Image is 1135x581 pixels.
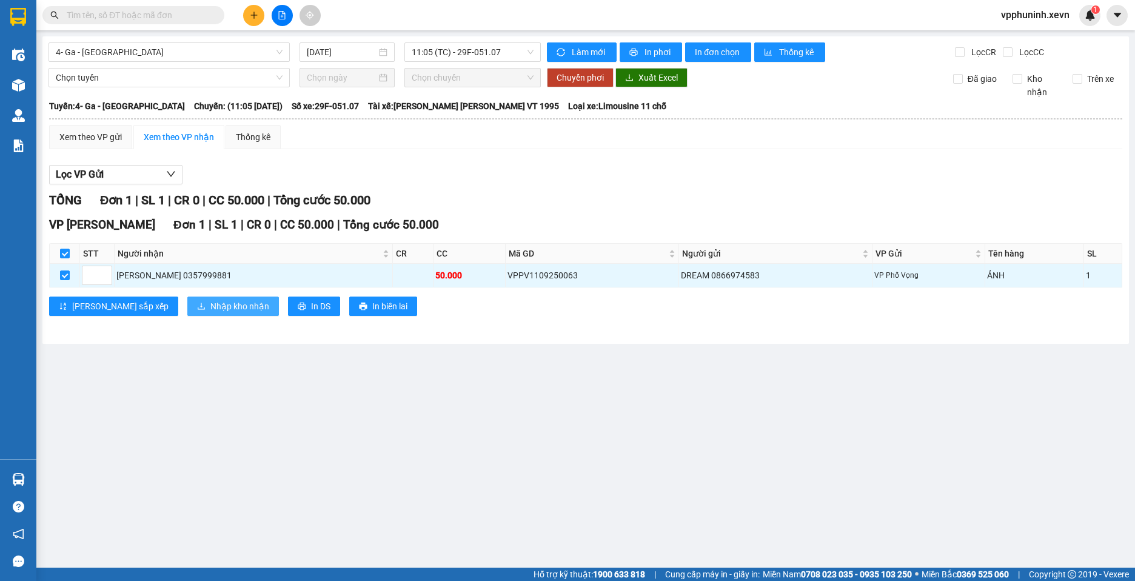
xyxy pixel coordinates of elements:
button: syncLàm mới [547,42,617,62]
td: VP Phố Vọng [872,264,985,287]
button: sort-ascending[PERSON_NAME] sắp xếp [49,297,178,316]
div: Xem theo VP nhận [144,130,214,144]
img: warehouse-icon [12,473,25,486]
span: 1 [1093,5,1097,14]
th: STT [80,244,115,264]
span: In đơn chọn [695,45,742,59]
button: bar-chartThống kê [754,42,825,62]
button: downloadXuất Excel [615,68,688,87]
span: CR 0 [247,218,271,232]
span: plus [250,11,258,19]
span: sort-ascending [59,302,67,312]
span: printer [629,48,640,58]
span: In biên lai [372,300,407,313]
strong: 0369 525 060 [957,569,1009,579]
span: Miền Bắc [922,568,1009,581]
span: VP Gửi [876,247,973,260]
div: 50.000 [435,269,503,282]
span: bar-chart [764,48,774,58]
div: ẢNH [987,269,1082,282]
button: plus [243,5,264,26]
span: Tổng cước 50.000 [343,218,439,232]
span: [PERSON_NAME] sắp xếp [72,300,169,313]
div: DREAM 0866974583 [681,269,870,282]
span: message [13,556,24,567]
span: Loại xe: Limousine 11 chỗ [568,99,666,113]
div: Thống kê [236,130,270,144]
button: printerIn DS [288,297,340,316]
span: Làm mới [572,45,607,59]
span: notification [13,528,24,540]
span: | [267,193,270,207]
div: [PERSON_NAME] 0357999881 [116,269,390,282]
span: Tài xế: [PERSON_NAME] [PERSON_NAME] VT 1995 [368,99,559,113]
button: downloadNhập kho nhận [187,297,279,316]
span: Lọc VP Gửi [56,167,104,182]
input: Tìm tên, số ĐT hoặc mã đơn [67,8,210,22]
span: | [337,218,340,232]
span: down [166,169,176,179]
span: download [197,302,206,312]
span: Mã GD [509,247,666,260]
span: | [135,193,138,207]
span: copyright [1068,570,1076,579]
span: CR 0 [174,193,199,207]
span: caret-down [1112,10,1123,21]
span: search [50,11,59,19]
span: Lọc CR [966,45,998,59]
span: Đơn 1 [100,193,132,207]
img: logo-vxr [10,8,26,26]
span: printer [359,302,367,312]
th: CC [434,244,506,264]
span: VP [PERSON_NAME] [49,218,155,232]
div: 1 [1086,269,1120,282]
strong: 0708 023 035 - 0935 103 250 [801,569,912,579]
button: printerIn phơi [620,42,682,62]
span: Người gửi [682,247,860,260]
span: CC 50.000 [209,193,264,207]
span: Tổng cước 50.000 [273,193,370,207]
span: Nhập kho nhận [210,300,269,313]
div: Xem theo VP gửi [59,130,122,144]
span: file-add [278,11,286,19]
span: Số xe: 29F-051.07 [292,99,359,113]
span: Thống kê [779,45,815,59]
td: VPPV1109250063 [506,264,679,287]
span: | [654,568,656,581]
th: CR [393,244,434,264]
span: Hỗ trợ kỹ thuật: [534,568,645,581]
span: Miền Nam [763,568,912,581]
span: In phơi [645,45,672,59]
span: SL 1 [141,193,165,207]
span: printer [298,302,306,312]
img: solution-icon [12,139,25,152]
th: Tên hàng [985,244,1084,264]
button: file-add [272,5,293,26]
button: printerIn biên lai [349,297,417,316]
span: aim [306,11,314,19]
span: In DS [311,300,330,313]
span: Lọc CC [1014,45,1046,59]
b: Tuyến: 4- Ga - [GEOGRAPHIC_DATA] [49,101,185,111]
span: | [1018,568,1020,581]
span: Chuyến: (11:05 [DATE]) [194,99,283,113]
span: Chọn chuyến [412,69,534,87]
sup: 1 [1091,5,1100,14]
span: TỔNG [49,193,82,207]
span: | [274,218,277,232]
div: VP Phố Vọng [874,270,983,281]
span: CC 50.000 [280,218,334,232]
span: | [209,218,212,232]
strong: 1900 633 818 [593,569,645,579]
img: warehouse-icon [12,49,25,61]
img: warehouse-icon [12,109,25,122]
span: Cung cấp máy in - giấy in: [665,568,760,581]
img: icon-new-feature [1085,10,1096,21]
span: SL 1 [215,218,238,232]
span: | [241,218,244,232]
span: | [168,193,171,207]
span: Xuất Excel [638,71,678,84]
span: question-circle [13,501,24,512]
span: Đã giao [963,72,1002,86]
span: Đơn 1 [173,218,206,232]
